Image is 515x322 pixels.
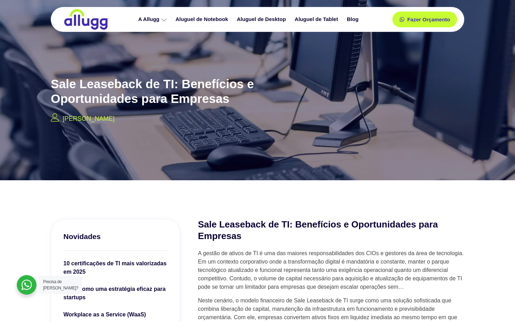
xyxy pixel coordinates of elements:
h3: Novidades [63,231,168,241]
h2: Sale Leaseback de TI: Benefícios e Oportunidades para Empresas [198,219,464,243]
p: A gestão de ativos de TI é uma das maiores responsabilidades dos CIOs e gestores da área de tecno... [198,249,464,291]
span: Fazer Orçamento [407,17,450,22]
a: Aluguel de Notebook [172,13,233,26]
a: Aluguel de Tablet [291,13,343,26]
h2: Sale Leaseback de TI: Benefícios e Oportunidades para Empresas [51,77,275,106]
a: Blog [343,13,364,26]
a: Fazer Orçamento [392,12,457,27]
a: HaaS como uma estratégia eficaz para startups [63,285,168,303]
a: A Allugg [135,13,172,26]
a: Aluguel de Desktop [233,13,291,26]
p: [PERSON_NAME] [63,114,115,124]
a: Workplace as a Service (WaaS) [63,310,168,321]
a: 10 certificações de TI mais valorizadas em 2025 [63,259,168,278]
img: locação de TI é Allugg [63,9,109,30]
span: Precisa de [PERSON_NAME]? [43,279,78,290]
